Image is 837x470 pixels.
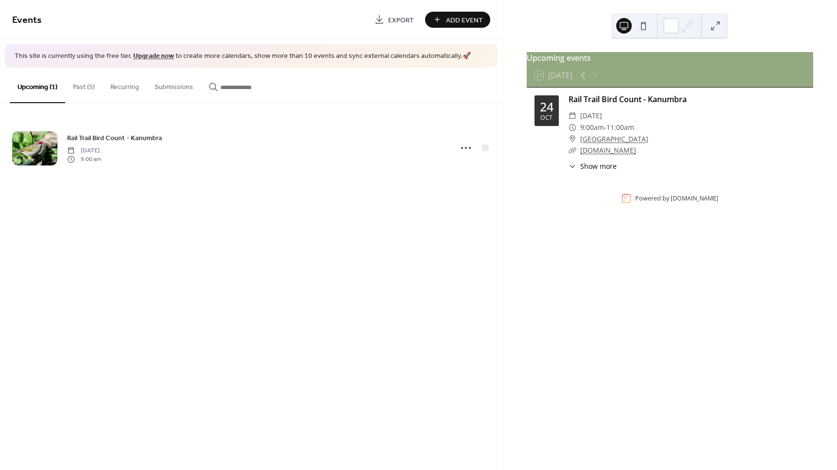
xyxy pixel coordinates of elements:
[580,145,636,155] a: [DOMAIN_NAME]
[67,146,101,155] span: [DATE]
[15,52,471,61] span: This site is currently using the free tier. to create more calendars, show more than 10 events an...
[580,122,604,133] span: 9:00am
[569,145,576,156] div: ​
[604,122,606,133] span: -
[67,155,101,164] span: 9:00 am
[133,50,174,63] a: Upgrade now
[569,133,576,145] div: ​
[67,132,162,144] a: Rail Trail Bird Count - Kanumbra
[580,133,648,145] a: [GEOGRAPHIC_DATA]
[540,115,552,121] div: Oct
[580,161,617,171] span: Show more
[446,15,483,25] span: Add Event
[635,194,718,202] div: Powered by
[67,133,162,143] span: Rail Trail Bird Count - Kanumbra
[527,52,813,64] div: Upcoming events
[580,110,602,122] span: [DATE]
[569,161,617,171] button: ​Show more
[103,68,147,102] button: Recurring
[425,12,490,28] button: Add Event
[367,12,421,28] a: Export
[540,101,553,113] div: 24
[569,161,576,171] div: ​
[569,94,687,105] a: Rail Trail Bird Count - Kanumbra
[147,68,201,102] button: Submissions
[388,15,414,25] span: Export
[671,194,718,202] a: [DOMAIN_NAME]
[569,122,576,133] div: ​
[12,11,42,30] span: Events
[65,68,103,102] button: Past (5)
[10,68,65,103] button: Upcoming (1)
[606,122,634,133] span: 11:00am
[569,110,576,122] div: ​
